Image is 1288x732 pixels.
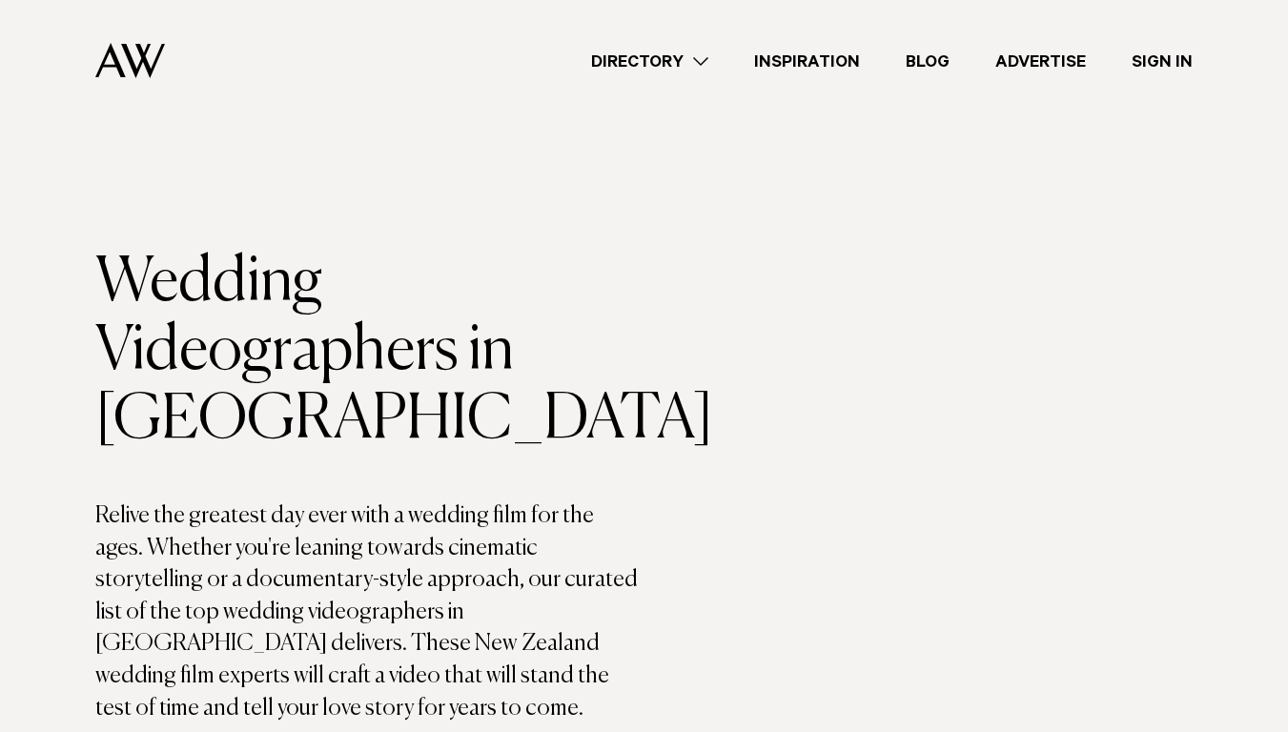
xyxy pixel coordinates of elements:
[95,500,644,724] p: Relive the greatest day ever with a wedding film for the ages. Whether you're leaning towards cin...
[568,49,731,74] a: Directory
[95,249,644,455] h1: Wedding Videographers in [GEOGRAPHIC_DATA]
[883,49,972,74] a: Blog
[972,49,1109,74] a: Advertise
[1109,49,1216,74] a: Sign In
[95,43,165,78] img: Auckland Weddings Logo
[731,49,883,74] a: Inspiration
